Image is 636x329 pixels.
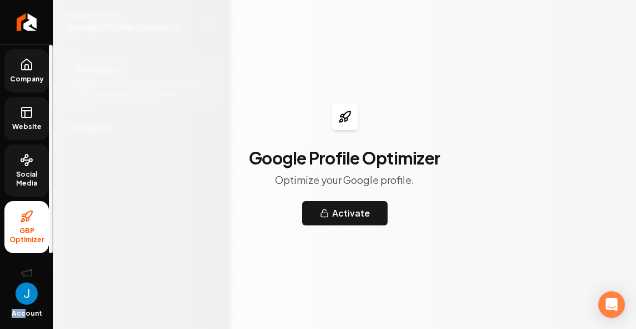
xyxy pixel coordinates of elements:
div: Open Intercom Messenger [598,291,625,318]
a: Company [4,49,49,92]
a: Social Media [4,145,49,197]
span: Account [12,309,42,318]
a: Website [4,97,49,140]
img: Rebolt Logo [17,13,37,31]
span: Social Media [4,170,49,188]
span: Website [8,122,46,131]
span: GBP Optimizer [4,227,49,244]
button: Open user button [16,282,38,305]
span: Company [6,75,48,84]
img: John Stutz [16,282,38,305]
